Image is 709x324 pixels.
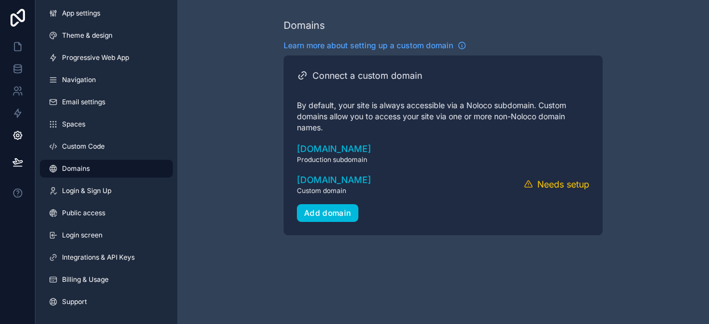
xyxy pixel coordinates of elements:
a: Email settings [40,93,173,111]
a: Billing & Usage [40,271,173,288]
span: Needs setup [537,178,589,191]
span: Support [62,297,87,306]
span: Spaces [62,120,85,129]
span: Navigation [62,75,96,84]
span: Learn more about setting up a custom domain [284,40,453,51]
a: [DOMAIN_NAME] [297,142,589,155]
a: Spaces [40,115,173,133]
span: Billing & Usage [62,275,109,284]
a: Navigation [40,71,173,89]
a: Progressive Web App [40,49,173,67]
span: Domains [62,164,90,173]
button: Add domain [297,204,358,222]
span: Production subdomain [297,155,589,164]
a: Login & Sign Up [40,182,173,200]
a: App settings [40,4,173,22]
span: Login screen [62,231,102,240]
div: Add domain [304,208,351,218]
span: Custom domain [297,186,371,195]
a: Support [40,293,173,311]
a: Custom Code [40,138,173,155]
span: Theme & design [62,31,112,40]
span: App settings [62,9,100,18]
a: Learn more about setting up a custom domain [284,40,466,51]
span: Public access [62,209,105,217]
h2: Connect a custom domain [312,69,422,82]
span: Integrations & API Keys [62,253,135,262]
span: Custom Code [62,142,105,151]
span: Email settings [62,98,105,107]
div: Domains [284,18,325,33]
p: By default, your site is always accessible via a Noloco subdomain. Custom domains allow you to ac... [297,100,589,133]
a: Domains [40,160,173,178]
span: Login & Sign Up [62,186,111,195]
a: [DOMAIN_NAME] [297,173,371,186]
a: Theme & design [40,27,173,44]
a: Public access [40,204,173,222]
a: Login screen [40,226,173,244]
a: Integrations & API Keys [40,249,173,266]
span: Progressive Web App [62,53,129,62]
